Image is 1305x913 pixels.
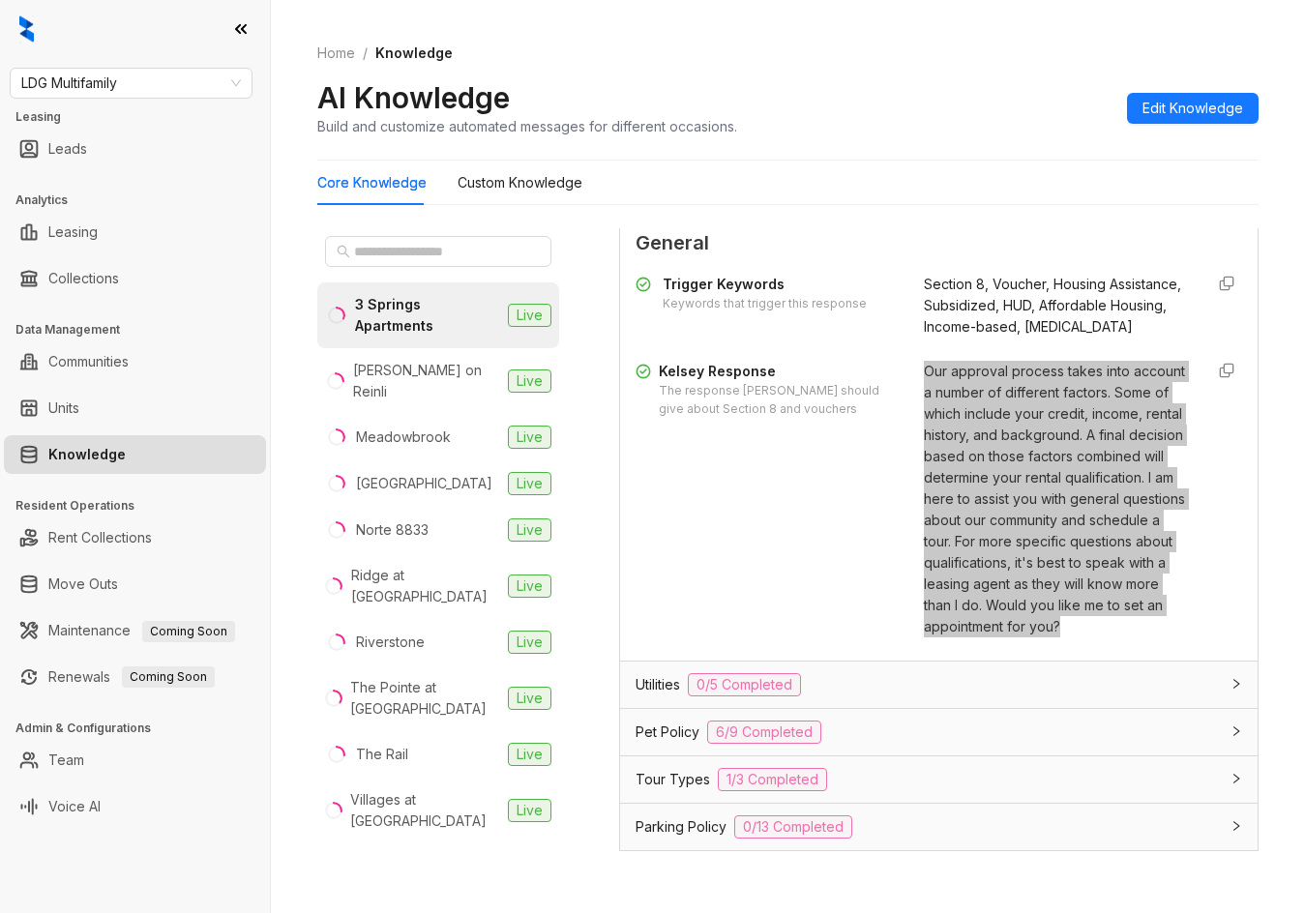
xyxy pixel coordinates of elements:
[508,472,551,495] span: Live
[508,574,551,598] span: Live
[924,276,1181,335] span: Section 8, Voucher, Housing Assistance, Subsidized, HUD, Affordable Housing, Income-based, [MEDIC...
[48,130,87,168] a: Leads
[4,435,266,474] li: Knowledge
[350,789,500,832] div: Villages at [GEOGRAPHIC_DATA]
[1142,98,1243,119] span: Edit Knowledge
[356,632,425,653] div: Riverstone
[508,743,551,766] span: Live
[1231,725,1242,737] span: collapsed
[317,79,510,116] h2: AI Knowledge
[350,677,500,720] div: The Pointe at [GEOGRAPHIC_DATA]
[142,621,235,642] span: Coming Soon
[707,721,821,744] span: 6/9 Completed
[1127,93,1259,124] button: Edit Knowledge
[48,342,129,381] a: Communities
[15,108,270,126] h3: Leasing
[4,611,266,650] li: Maintenance
[4,658,266,696] li: Renewals
[458,172,582,193] div: Custom Knowledge
[508,518,551,542] span: Live
[375,44,453,61] span: Knowledge
[48,741,84,780] a: Team
[48,259,119,298] a: Collections
[663,295,867,313] div: Keywords that trigger this response
[924,363,1185,634] span: Our approval process takes into account a number of different factors. Some of which include your...
[356,519,429,541] div: Norte 8833
[1231,820,1242,832] span: collapsed
[356,473,492,494] div: [GEOGRAPHIC_DATA]
[4,130,266,168] li: Leads
[636,769,710,790] span: Tour Types
[1231,678,1242,690] span: collapsed
[4,389,266,427] li: Units
[734,815,852,839] span: 0/13 Completed
[363,43,368,64] li: /
[48,518,152,557] a: Rent Collections
[659,382,901,419] div: The response [PERSON_NAME] should give about Section 8 and vouchers
[15,497,270,515] h3: Resident Operations
[636,674,680,695] span: Utilities
[48,787,101,826] a: Voice AI
[48,213,98,251] a: Leasing
[355,294,500,337] div: 3 Springs Apartments
[4,213,266,251] li: Leasing
[353,360,500,402] div: [PERSON_NAME] on Reinli
[4,787,266,826] li: Voice AI
[508,799,551,822] span: Live
[15,321,270,339] h3: Data Management
[508,369,551,393] span: Live
[15,191,270,209] h3: Analytics
[636,722,699,743] span: Pet Policy
[4,565,266,604] li: Move Outs
[48,658,215,696] a: RenewalsComing Soon
[4,741,266,780] li: Team
[620,709,1258,755] div: Pet Policy6/9 Completed
[636,816,727,838] span: Parking Policy
[663,274,867,295] div: Trigger Keywords
[508,687,551,710] span: Live
[48,389,79,427] a: Units
[15,720,270,737] h3: Admin & Configurations
[317,116,737,136] div: Build and customize automated messages for different occasions.
[620,756,1258,803] div: Tour Types1/3 Completed
[4,259,266,298] li: Collections
[356,744,408,765] div: The Rail
[351,565,500,607] div: Ridge at [GEOGRAPHIC_DATA]
[313,43,359,64] a: Home
[48,565,118,604] a: Move Outs
[718,768,827,791] span: 1/3 Completed
[19,15,34,43] img: logo
[4,518,266,557] li: Rent Collections
[508,426,551,449] span: Live
[4,342,266,381] li: Communities
[636,228,1242,258] span: General
[337,245,350,258] span: search
[317,172,427,193] div: Core Knowledge
[21,69,241,98] span: LDG Multifamily
[688,673,801,696] span: 0/5 Completed
[48,435,126,474] a: Knowledge
[659,361,901,382] div: Kelsey Response
[620,804,1258,850] div: Parking Policy0/13 Completed
[508,631,551,654] span: Live
[620,662,1258,708] div: Utilities0/5 Completed
[356,427,451,448] div: Meadowbrook
[122,666,215,688] span: Coming Soon
[1231,773,1242,784] span: collapsed
[508,304,551,327] span: Live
